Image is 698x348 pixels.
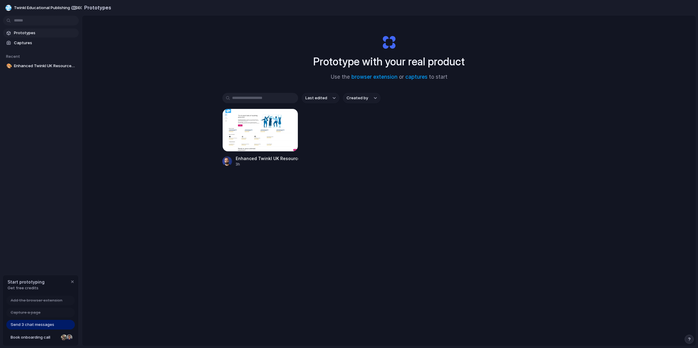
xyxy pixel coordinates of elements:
span: Capture a page [11,310,41,316]
div: Enhanced Twinkl UK Resources Page [236,155,298,162]
span: Prototypes [14,30,76,36]
h1: Prototype with your real product [313,54,465,70]
button: 🎨 [5,63,12,69]
span: Start prototyping [8,279,45,285]
div: Nicole Kubica [60,334,68,341]
span: Enhanced Twinkl UK Resources Page [14,63,76,69]
button: Last edited [302,93,339,103]
a: Captures [3,38,79,48]
span: Last edited [305,95,327,101]
span: Use the or to start [331,73,447,81]
span: Get free credits [8,285,45,291]
a: browser extension [351,74,397,80]
div: Christian Iacullo [66,334,73,341]
a: captures [405,74,427,80]
span: Recent [6,54,20,59]
h2: Prototypes [82,4,111,11]
a: Enhanced Twinkl UK Resources PageEnhanced Twinkl UK Resources Page3h [222,109,298,167]
a: Prototypes [3,28,79,38]
a: 🎨Enhanced Twinkl UK Resources Page [3,61,79,71]
a: Book onboarding call [6,333,75,342]
div: 🎨 [6,63,11,70]
span: Created by [347,95,368,101]
span: Twinkl Educational Publishing - [GEOGRAPHIC_DATA] [14,5,114,11]
span: Send 3 chat messages [11,322,54,328]
span: Book onboarding call [11,334,58,340]
span: Add the browser extension [11,297,62,304]
button: Created by [343,93,381,103]
span: Captures [14,40,76,46]
div: 3h [236,162,298,167]
button: Twinkl Educational Publishing - [GEOGRAPHIC_DATA] [3,3,123,13]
